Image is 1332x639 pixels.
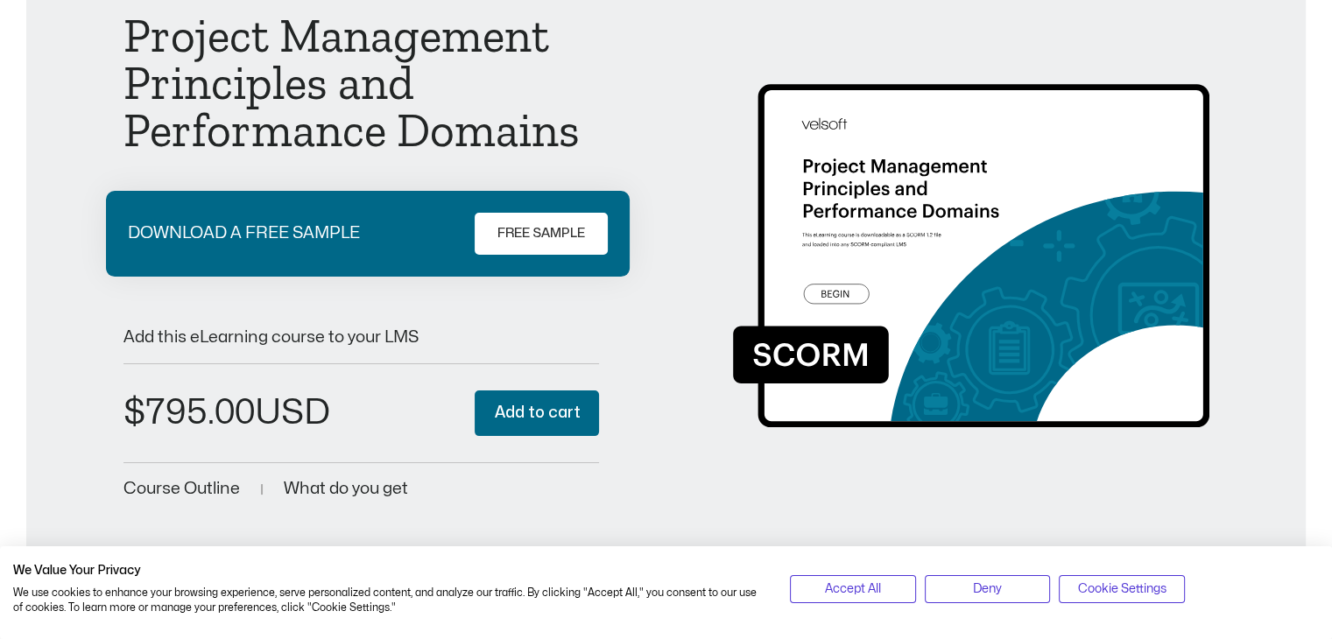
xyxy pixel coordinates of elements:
[497,223,585,244] span: FREE SAMPLE
[1077,579,1166,599] span: Cookie Settings
[123,481,240,497] a: Course Outline
[1059,575,1184,603] button: Adjust cookie preferences
[733,28,1209,442] img: Second Product Image
[825,579,881,599] span: Accept All
[475,213,608,255] a: FREE SAMPLE
[925,575,1050,603] button: Deny all cookies
[790,575,915,603] button: Accept all cookies
[13,586,764,615] p: We use cookies to enhance your browsing experience, serve personalized content, and analyze our t...
[284,481,408,497] a: What do you get
[123,396,255,430] bdi: 795.00
[475,390,599,437] button: Add to cart
[123,12,600,154] h1: Project Management Principles and Performance Domains
[13,563,764,579] h2: We Value Your Privacy
[123,329,600,346] p: Add this eLearning course to your LMS
[973,579,1002,599] span: Deny
[123,396,145,430] span: $
[128,225,360,242] p: DOWNLOAD A FREE SAMPLE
